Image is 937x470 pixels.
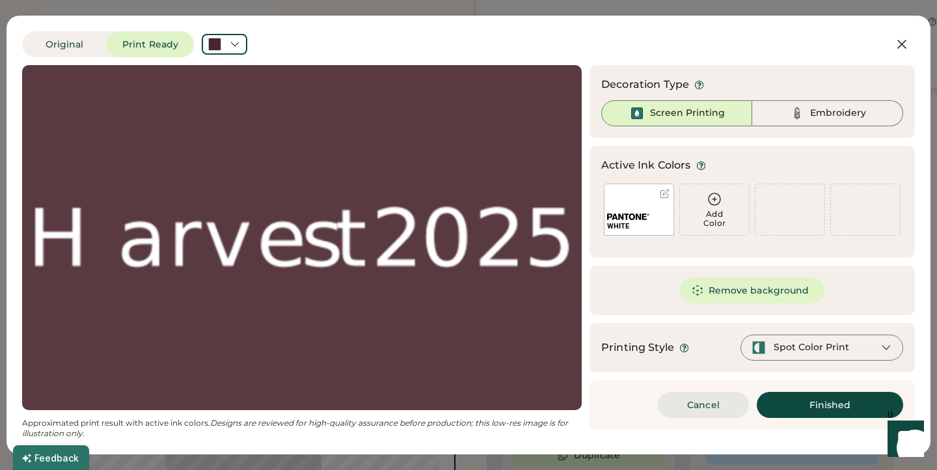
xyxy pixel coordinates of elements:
[601,340,674,355] div: Printing Style
[607,221,671,231] div: WHITE
[601,158,691,173] div: Active Ink Colors
[107,31,194,57] button: Print Ready
[752,340,766,355] img: spot-color-green.svg
[629,105,645,121] img: Ink%20-%20Selected.svg
[680,277,825,303] button: Remove background
[22,418,570,438] em: Designs are reviewed for high-quality assurance before production; this low-res image is for illu...
[774,341,849,354] div: Spot Color Print
[658,392,749,418] button: Cancel
[22,418,582,439] div: Approximated print result with active ink colors.
[875,411,931,467] iframe: Front Chat
[22,31,107,57] button: Original
[810,107,866,120] div: Embroidery
[650,107,725,120] div: Screen Printing
[607,214,649,220] img: 1024px-Pantone_logo.svg.png
[601,77,689,92] div: Decoration Type
[680,210,749,228] div: Add Color
[757,392,903,418] button: Finished
[789,105,805,121] img: Thread%20-%20Unselected.svg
